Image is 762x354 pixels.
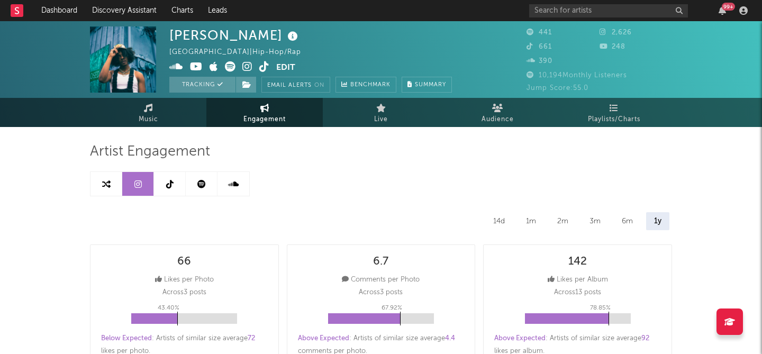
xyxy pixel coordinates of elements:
[482,113,514,126] span: Audience
[169,26,301,44] div: [PERSON_NAME]
[590,302,611,314] p: 78.85 %
[101,335,152,342] span: Below Expected
[568,256,587,268] div: 142
[90,146,210,158] span: Artist Engagement
[169,46,313,59] div: [GEOGRAPHIC_DATA] | Hip-Hop/Rap
[373,256,388,268] div: 6.7
[158,302,179,314] p: 43.40 %
[335,77,396,93] a: Benchmark
[614,212,641,230] div: 6m
[527,72,627,79] span: 10,194 Monthly Listeners
[641,335,649,342] span: 92
[139,113,158,126] span: Music
[445,335,455,342] span: 4.4
[177,256,191,268] div: 66
[162,286,206,299] p: Across 3 posts
[298,335,349,342] span: Above Expected
[600,43,625,50] span: 248
[359,286,403,299] p: Across 3 posts
[722,3,735,11] div: 99 +
[276,61,295,75] button: Edit
[548,274,608,286] div: Likes per Album
[206,98,323,127] a: Engagement
[494,335,546,342] span: Above Expected
[529,4,688,17] input: Search for artists
[527,29,552,36] span: 441
[155,274,214,286] div: Likes per Photo
[374,113,388,126] span: Live
[527,85,588,92] span: Jump Score: 55.0
[518,212,544,230] div: 1m
[382,302,402,314] p: 67.92 %
[549,212,576,230] div: 2m
[415,82,446,88] span: Summary
[342,274,420,286] div: Comments per Photo
[485,212,513,230] div: 14d
[90,98,206,127] a: Music
[719,6,726,15] button: 99+
[588,113,640,126] span: Playlists/Charts
[169,77,235,93] button: Tracking
[527,58,552,65] span: 390
[350,79,391,92] span: Benchmark
[402,77,452,93] button: Summary
[261,77,330,93] button: Email AlertsOn
[600,29,632,36] span: 2,626
[323,98,439,127] a: Live
[243,113,286,126] span: Engagement
[248,335,255,342] span: 72
[582,212,609,230] div: 3m
[439,98,556,127] a: Audience
[527,43,552,50] span: 661
[554,286,601,299] p: Across 13 posts
[314,83,324,88] em: On
[646,212,669,230] div: 1y
[556,98,672,127] a: Playlists/Charts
